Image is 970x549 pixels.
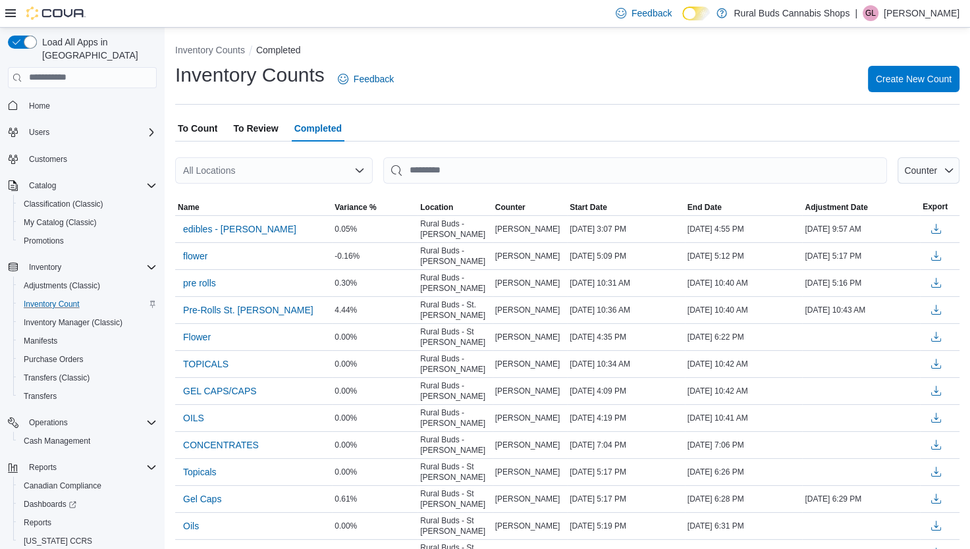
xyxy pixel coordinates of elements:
div: [DATE] 10:36 AM [567,302,685,318]
div: 0.61% [332,491,418,507]
span: Classification (Classic) [18,196,157,212]
div: [DATE] 5:17 PM [567,491,685,507]
span: Feedback [632,7,672,20]
a: Dashboards [13,495,162,513]
span: Dashboards [24,499,76,510]
span: Counter [904,165,937,176]
div: Rural Buds - St [PERSON_NAME] [418,324,492,350]
div: -0.16% [332,248,418,264]
button: Promotions [13,232,162,250]
div: [DATE] 10:40 AM [685,302,803,318]
span: Manifests [24,336,57,346]
div: 0.00% [332,518,418,534]
span: Users [29,127,49,138]
a: Reports [18,515,57,531]
div: [DATE] 5:09 PM [567,248,685,264]
button: GEL CAPS/CAPS [178,381,262,401]
button: Reports [13,513,162,532]
span: Variance % [335,202,376,213]
span: Home [24,97,157,114]
span: Adjustments (Classic) [18,278,157,294]
div: [DATE] 4:19 PM [567,410,685,426]
span: Reports [18,515,157,531]
span: Classification (Classic) [24,199,103,209]
div: [DATE] 4:55 PM [685,221,803,237]
div: [DATE] 10:41 AM [685,410,803,426]
div: [DATE] 10:43 AM [802,302,920,318]
span: Dark Mode [682,20,683,21]
div: [DATE] 9:57 AM [802,221,920,237]
span: [PERSON_NAME] [495,440,560,450]
div: 4.44% [332,302,418,318]
h1: Inventory Counts [175,62,325,88]
span: Users [24,124,157,140]
span: Adjustments (Classic) [24,280,100,291]
span: Topicals [183,465,217,479]
span: Start Date [570,202,607,213]
span: Flower [183,330,211,344]
span: Inventory [24,259,157,275]
button: Inventory [24,259,67,275]
button: Customers [3,149,162,169]
button: pre rolls [178,273,221,293]
button: OILS [178,408,209,428]
button: Operations [3,413,162,432]
button: End Date [685,199,803,215]
span: Adjustment Date [805,202,867,213]
div: [DATE] 6:22 PM [685,329,803,345]
span: Manifests [18,333,157,349]
span: Home [29,101,50,111]
div: [DATE] 10:31 AM [567,275,685,291]
span: [PERSON_NAME] [495,305,560,315]
div: 0.30% [332,275,418,291]
span: Customers [29,154,67,165]
span: Canadian Compliance [24,481,101,491]
div: 0.00% [332,383,418,399]
div: [DATE] 5:17 PM [567,464,685,480]
div: Ginette Lucier [863,5,878,21]
span: Transfers [24,391,57,402]
a: Manifests [18,333,63,349]
span: Counter [495,202,525,213]
span: Inventory Count [24,299,80,309]
span: Reports [24,517,51,528]
div: [DATE] 5:16 PM [802,275,920,291]
span: Reports [29,462,57,473]
span: [PERSON_NAME] [495,494,560,504]
span: Purchase Orders [18,352,157,367]
button: Gel Caps [178,489,227,509]
span: Promotions [18,233,157,249]
span: GL [865,5,876,21]
div: Rural Buds - St [PERSON_NAME] [418,486,492,512]
a: Promotions [18,233,69,249]
span: [PERSON_NAME] [495,224,560,234]
span: [PERSON_NAME] [495,413,560,423]
button: Home [3,96,162,115]
button: Oils [178,516,204,536]
div: 0.00% [332,410,418,426]
a: Inventory Manager (Classic) [18,315,128,330]
span: Operations [29,417,68,428]
div: Rural Buds - [PERSON_NAME] [418,405,492,431]
button: Inventory Count [13,295,162,313]
button: Operations [24,415,73,431]
a: Adjustments (Classic) [18,278,105,294]
div: Rural Buds - [PERSON_NAME] [418,216,492,242]
span: Transfers [18,388,157,404]
span: [PERSON_NAME] [495,386,560,396]
button: Reports [3,458,162,477]
div: [DATE] 7:06 PM [685,437,803,453]
a: Transfers [18,388,62,404]
button: Cash Management [13,432,162,450]
span: Catalog [24,178,157,194]
span: Transfers (Classic) [24,373,90,383]
p: Rural Buds Cannabis Shops [734,5,849,21]
div: Rural Buds - [PERSON_NAME] [418,351,492,377]
span: My Catalog (Classic) [24,217,97,228]
div: [DATE] 7:04 PM [567,437,685,453]
a: Inventory Count [18,296,85,312]
span: Dashboards [18,496,157,512]
div: 0.00% [332,437,418,453]
a: Feedback [333,66,399,92]
span: Inventory Manager (Classic) [18,315,157,330]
